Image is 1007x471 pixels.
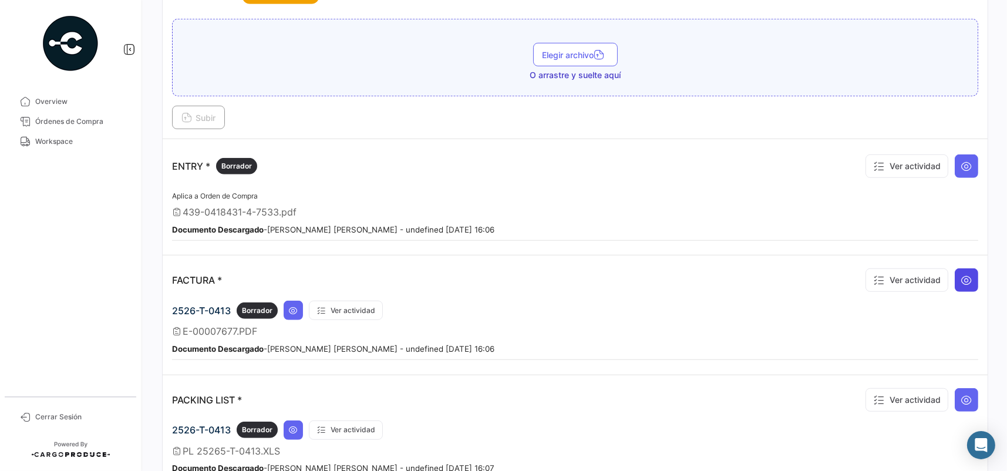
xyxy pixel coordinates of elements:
img: powered-by.png [41,14,100,73]
p: PACKING LIST * [172,394,242,406]
button: Ver actividad [309,420,383,440]
a: Órdenes de Compra [9,112,132,132]
button: Ver actividad [865,268,948,292]
b: Documento Descargado [172,225,264,234]
a: Workspace [9,132,132,152]
span: PL 25265-T-0413.XLS [183,445,280,457]
span: Borrador [242,425,272,435]
small: - [PERSON_NAME] [PERSON_NAME] - undefined [DATE] 16:06 [172,344,494,354]
span: Aplica a Orden de Compra [172,191,258,200]
small: - [PERSON_NAME] [PERSON_NAME] - undefined [DATE] 16:06 [172,225,494,234]
button: Subir [172,106,225,129]
span: Elegir archivo [543,50,608,60]
div: Abrir Intercom Messenger [967,431,995,459]
b: Documento Descargado [172,344,264,354]
span: 439-0418431-4-7533.pdf [183,206,297,218]
a: Overview [9,92,132,112]
span: Órdenes de Compra [35,116,127,127]
span: E-00007677.PDF [183,325,257,337]
span: O arrastre y suelte aquí [530,69,621,81]
button: Elegir archivo [533,43,618,66]
span: 2526-T-0413 [172,305,231,317]
span: Workspace [35,136,127,147]
span: Overview [35,96,127,107]
span: Borrador [242,305,272,316]
span: Cerrar Sesión [35,412,127,422]
p: ENTRY * [172,158,257,174]
button: Ver actividad [865,388,948,412]
button: Ver actividad [309,301,383,320]
span: Subir [181,113,215,123]
button: Ver actividad [865,154,948,178]
span: Borrador [221,161,252,171]
p: FACTURA * [172,274,222,286]
span: 2526-T-0413 [172,424,231,436]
